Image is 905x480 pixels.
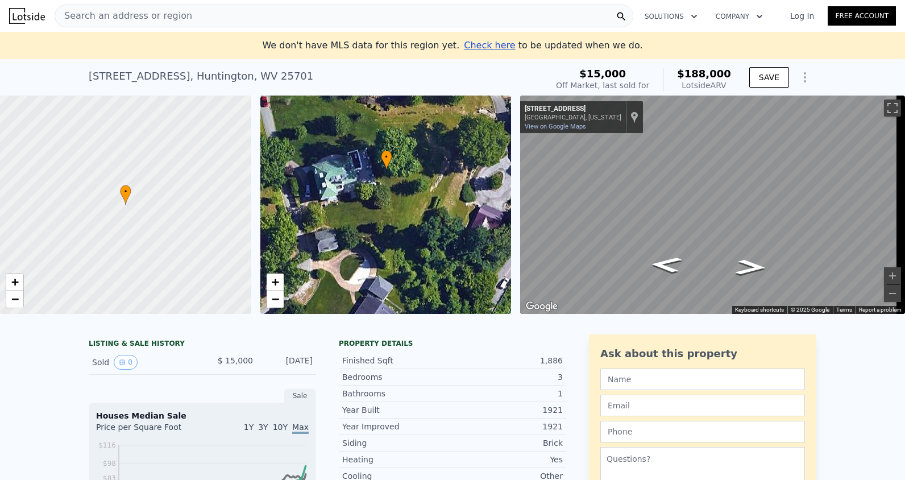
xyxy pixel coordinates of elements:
[600,421,805,442] input: Phone
[342,355,452,366] div: Finished Sqft
[120,187,131,197] span: •
[92,355,193,370] div: Sold
[273,423,288,432] span: 10Y
[98,441,116,449] tspan: $116
[292,423,309,434] span: Max
[523,299,561,314] img: Google
[244,423,254,432] span: 1Y
[89,68,313,84] div: [STREET_ADDRESS] , Huntington , WV 25701
[271,275,279,289] span: +
[452,404,563,416] div: 1921
[55,9,192,23] span: Search an address or region
[342,388,452,399] div: Bathrooms
[452,355,563,366] div: 1,886
[836,307,852,313] a: Terms (opens in new tab)
[600,369,805,390] input: Name
[11,292,19,306] span: −
[579,68,626,80] span: $15,000
[6,291,23,308] a: Zoom out
[777,10,828,22] a: Log In
[884,285,901,302] button: Zoom out
[342,437,452,449] div: Siding
[262,39,642,52] div: We don't have MLS data for this region yet.
[520,96,905,314] div: Map
[120,185,131,205] div: •
[749,67,789,88] button: SAVE
[828,6,896,26] a: Free Account
[218,356,253,365] span: $ 15,000
[525,123,586,130] a: View on Google Maps
[859,307,902,313] a: Report a problem
[6,274,23,291] a: Zoom in
[452,421,563,432] div: 1921
[525,114,621,121] div: [GEOGRAPHIC_DATA], [US_STATE]
[342,421,452,432] div: Year Improved
[342,404,452,416] div: Year Built
[452,454,563,465] div: Yes
[381,152,392,162] span: •
[89,339,316,350] div: LISTING & SALE HISTORY
[556,80,649,91] div: Off Market, last sold for
[342,454,452,465] div: Heating
[630,111,638,123] a: Show location on map
[342,371,452,383] div: Bedrooms
[267,274,284,291] a: Zoom in
[271,292,279,306] span: −
[791,307,829,313] span: © 2025 Google
[600,395,805,416] input: Email
[677,68,731,80] span: $188,000
[637,253,695,276] path: Go East, Ridgewood Rd
[452,437,563,449] div: Brick
[523,299,561,314] a: Open this area in Google Maps (opens a new window)
[520,96,905,314] div: Street View
[464,39,642,52] div: to be updated when we do.
[723,256,779,279] path: Go West, Ridgewood Rd
[677,80,731,91] div: Lotside ARV
[284,388,316,403] div: Sale
[735,306,784,314] button: Keyboard shortcuts
[464,40,515,51] span: Check here
[9,8,45,24] img: Lotside
[884,267,901,284] button: Zoom in
[96,410,309,421] div: Houses Median Sale
[262,355,313,370] div: [DATE]
[884,100,901,117] button: Toggle fullscreen view
[267,291,284,308] a: Zoom out
[452,371,563,383] div: 3
[258,423,268,432] span: 3Y
[103,460,116,467] tspan: $98
[452,388,563,399] div: 1
[96,421,202,440] div: Price per Square Foot
[525,105,621,114] div: [STREET_ADDRESS]
[707,6,772,27] button: Company
[11,275,19,289] span: +
[114,355,138,370] button: View historical data
[636,6,707,27] button: Solutions
[794,66,816,89] button: Show Options
[381,150,392,170] div: •
[600,346,805,362] div: Ask about this property
[339,339,566,348] div: Property details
